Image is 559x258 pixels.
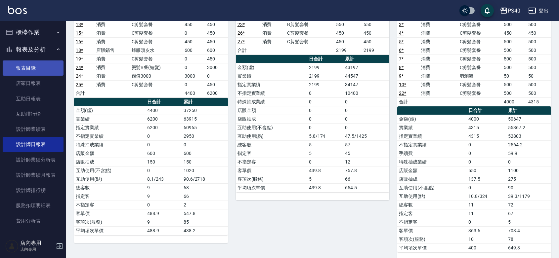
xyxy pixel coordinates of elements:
[146,123,182,132] td: 6200
[307,115,344,123] td: 0
[146,218,182,226] td: 9
[3,137,64,152] a: 設計師日報表
[527,29,551,37] td: 450
[236,175,307,183] td: 客項次(服務)
[527,72,551,80] td: 50
[182,115,228,123] td: 63915
[95,29,130,37] td: 消費
[183,72,205,80] td: 3000
[205,46,228,55] td: 600
[8,6,27,14] img: Logo
[205,55,228,63] td: 450
[397,158,467,166] td: 特殊抽成業績
[74,149,146,158] td: 店販金額
[205,80,228,89] td: 450
[261,20,285,29] td: 消費
[130,63,183,72] td: 燙髮B餐(短髮)
[362,37,389,46] td: 450
[419,63,458,72] td: 消費
[95,72,130,80] td: 消費
[74,115,146,123] td: 實業績
[236,149,307,158] td: 指定客
[502,46,527,55] td: 500
[146,149,182,158] td: 600
[236,72,307,80] td: 實業績
[130,55,183,63] td: C剪髮套餐
[419,55,458,63] td: 消費
[497,4,523,18] button: PS40
[183,37,205,46] td: 450
[334,37,362,46] td: 450
[307,140,344,149] td: 5
[467,243,506,252] td: 400
[146,98,182,106] th: 日合計
[502,97,527,106] td: 4000
[502,55,527,63] td: 500
[205,29,228,37] td: 450
[261,29,285,37] td: 消費
[74,140,146,149] td: 特殊抽成業績
[527,63,551,72] td: 500
[236,183,307,192] td: 平均項次單價
[527,55,551,63] td: 500
[74,209,146,218] td: 客單價
[307,97,344,106] td: 0
[502,63,527,72] td: 500
[74,132,146,140] td: 不指定實業績
[307,80,344,89] td: 2199
[506,166,551,175] td: 1100
[397,149,467,158] td: 手續費
[74,89,95,97] td: 合計
[502,72,527,80] td: 50
[343,158,389,166] td: 12
[506,183,551,192] td: 90
[343,80,389,89] td: 34147
[146,140,182,149] td: 0
[183,46,205,55] td: 600
[458,20,502,29] td: C剪髮套餐
[3,167,64,183] a: 設計師業績月報表
[397,123,467,132] td: 實業績
[205,89,228,97] td: 6200
[205,72,228,80] td: 0
[397,140,467,149] td: 不指定實業績
[285,37,334,46] td: C剪髮套餐
[397,235,467,243] td: 客項次(服務)
[182,209,228,218] td: 547.8
[502,89,527,97] td: 500
[397,218,467,226] td: 不指定客
[261,37,285,46] td: 消費
[307,158,344,166] td: 0
[146,183,182,192] td: 9
[182,166,228,175] td: 1020
[481,4,494,17] button: save
[506,235,551,243] td: 78
[285,29,334,37] td: C剪髮套餐
[236,132,307,140] td: 互助使用(點)
[307,63,344,72] td: 2199
[236,55,390,192] table: a dense table
[236,97,307,106] td: 特殊抽成業績
[467,183,506,192] td: 0
[506,123,551,132] td: 55367.2
[307,183,344,192] td: 439.8
[95,46,130,55] td: 店販銷售
[74,123,146,132] td: 指定實業績
[3,122,64,137] a: 設計師業績表
[502,37,527,46] td: 500
[307,72,344,80] td: 2199
[236,80,307,89] td: 指定實業績
[3,60,64,76] a: 報表目錄
[74,183,146,192] td: 總客數
[343,72,389,80] td: 44547
[183,55,205,63] td: 0
[397,243,467,252] td: 平均項次單價
[527,80,551,89] td: 500
[146,209,182,218] td: 488.9
[502,29,527,37] td: 450
[74,218,146,226] td: 客項次(服務)
[397,175,467,183] td: 店販抽成
[183,80,205,89] td: 0
[236,123,307,132] td: 互助使用(不含點)
[397,209,467,218] td: 指定客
